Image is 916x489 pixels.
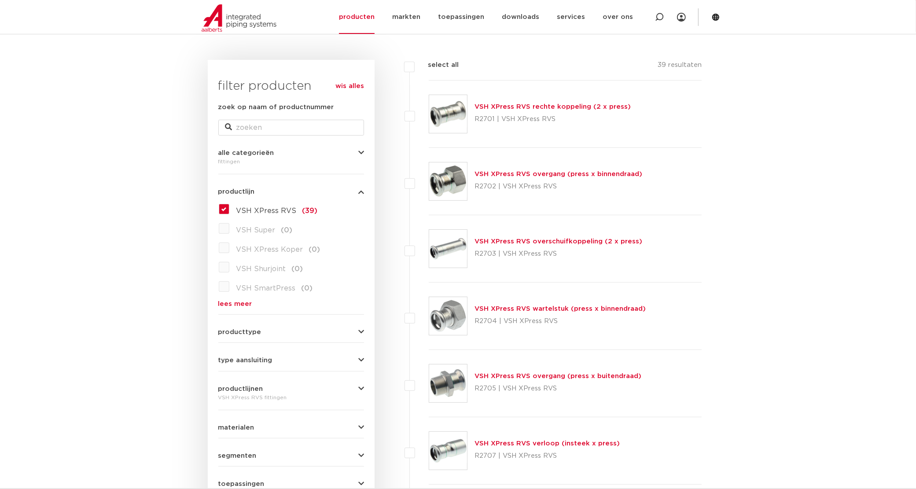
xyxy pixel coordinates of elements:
[475,305,646,312] a: VSH XPress RVS wartelstuk (press x binnendraad)
[236,246,303,253] span: VSH XPress Koper
[218,424,364,431] button: materialen
[218,481,364,487] button: toepassingen
[475,449,620,463] p: R2707 | VSH XPress RVS
[475,314,646,328] p: R2704 | VSH XPress RVS
[309,246,320,253] span: (0)
[218,120,364,136] input: zoeken
[236,227,276,234] span: VSH Super
[218,329,261,335] span: producttype
[335,81,364,92] a: wis alles
[218,102,334,113] label: zoek op naam of productnummer
[236,265,286,272] span: VSH Shurjoint
[218,150,364,156] button: alle categorieën
[218,481,265,487] span: toepassingen
[218,77,364,95] h3: filter producten
[429,364,467,402] img: Thumbnail for VSH XPress RVS overgang (press x buitendraad)
[218,188,255,195] span: productlijn
[218,188,364,195] button: productlijn
[475,247,642,261] p: R2703 | VSH XPress RVS
[429,230,467,268] img: Thumbnail for VSH XPress RVS overschuifkoppeling (2 x press)
[658,60,702,74] p: 39 resultaten
[236,207,297,214] span: VSH XPress RVS
[302,285,313,292] span: (0)
[429,297,467,335] img: Thumbnail for VSH XPress RVS wartelstuk (press x binnendraad)
[429,432,467,470] img: Thumbnail for VSH XPress RVS verloop (insteek x press)
[475,382,641,396] p: R2705 | VSH XPress RVS
[475,112,631,126] p: R2701 | VSH XPress RVS
[415,60,459,70] label: select all
[218,150,274,156] span: alle categorieën
[475,180,642,194] p: R2702 | VSH XPress RVS
[236,285,296,292] span: VSH SmartPress
[218,452,257,459] span: segmenten
[292,265,303,272] span: (0)
[218,301,364,307] a: lees meer
[475,103,631,110] a: VSH XPress RVS rechte koppeling (2 x press)
[475,373,641,379] a: VSH XPress RVS overgang (press x buitendraad)
[475,171,642,177] a: VSH XPress RVS overgang (press x binnendraad)
[218,357,364,364] button: type aansluiting
[475,440,620,447] a: VSH XPress RVS verloop (insteek x press)
[218,452,364,459] button: segmenten
[218,357,272,364] span: type aansluiting
[475,238,642,245] a: VSH XPress RVS overschuifkoppeling (2 x press)
[218,392,364,403] div: VSH XPress RVS fittingen
[302,207,318,214] span: (39)
[429,95,467,133] img: Thumbnail for VSH XPress RVS rechte koppeling (2 x press)
[218,386,364,392] button: productlijnen
[281,227,293,234] span: (0)
[218,424,254,431] span: materialen
[218,156,364,167] div: fittingen
[429,162,467,200] img: Thumbnail for VSH XPress RVS overgang (press x binnendraad)
[218,386,263,392] span: productlijnen
[218,329,364,335] button: producttype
